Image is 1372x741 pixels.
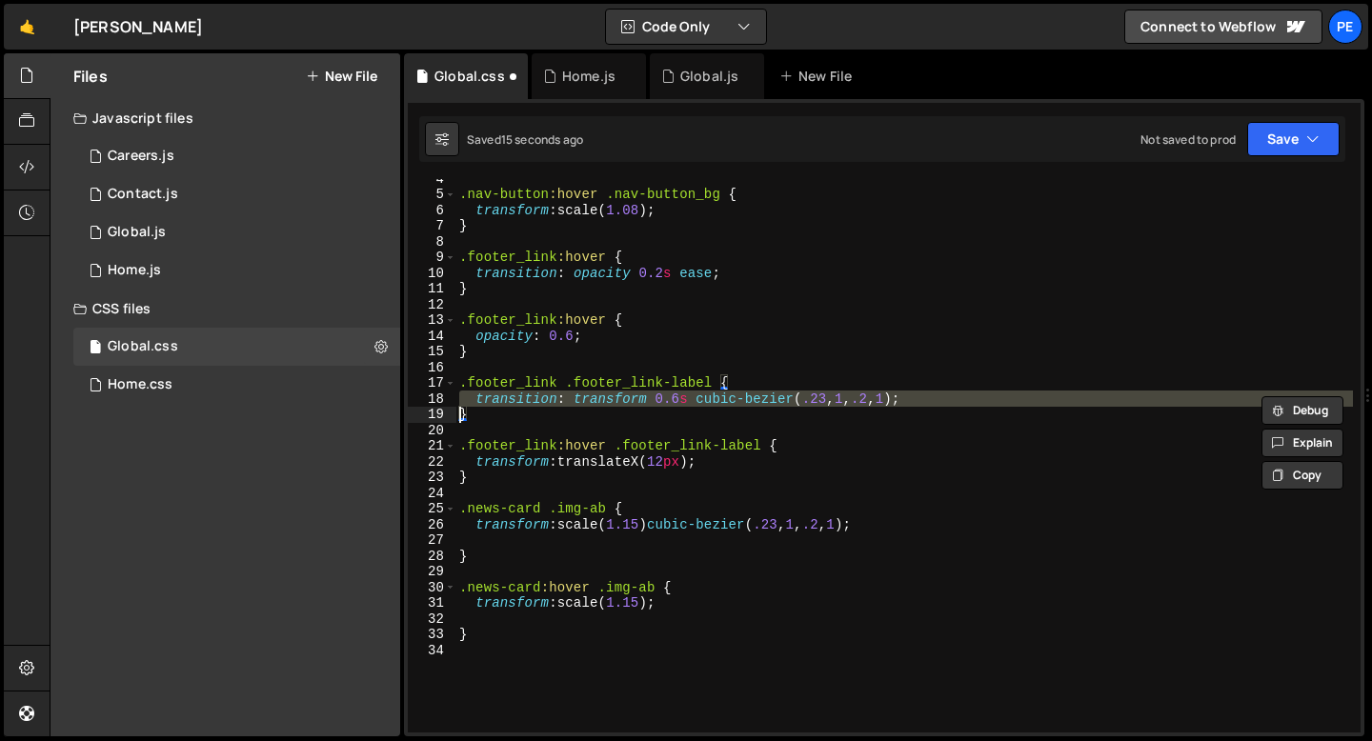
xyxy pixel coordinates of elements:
[408,297,456,313] div: 12
[408,329,456,345] div: 14
[408,438,456,454] div: 21
[408,517,456,533] div: 26
[108,338,178,355] div: Global.css
[1261,429,1343,457] button: Explain
[408,360,456,376] div: 16
[501,131,583,148] div: 15 seconds ago
[408,391,456,408] div: 18
[73,15,203,38] div: [PERSON_NAME]
[408,627,456,643] div: 33
[408,549,456,565] div: 28
[408,344,456,360] div: 15
[408,580,456,596] div: 30
[467,131,583,148] div: Saved
[408,532,456,549] div: 27
[434,67,505,86] div: Global.css
[408,171,456,188] div: 4
[408,423,456,439] div: 20
[408,218,456,234] div: 7
[50,290,400,328] div: CSS files
[1247,122,1340,156] button: Save
[108,376,172,393] div: Home.css
[1328,10,1362,44] a: Pe
[408,454,456,471] div: 22
[73,137,400,175] div: 17084/47187.js
[73,366,400,404] div: 17084/47049.css
[1124,10,1322,44] a: Connect to Webflow
[408,501,456,517] div: 25
[108,262,161,279] div: Home.js
[779,67,859,86] div: New File
[73,251,400,290] div: 17084/47047.js
[1140,131,1236,148] div: Not saved to prod
[408,564,456,580] div: 29
[408,611,456,628] div: 32
[306,69,377,84] button: New File
[408,234,456,250] div: 8
[562,67,615,86] div: Home.js
[4,4,50,50] a: 🤙
[50,99,400,137] div: Javascript files
[408,595,456,611] div: 31
[408,486,456,502] div: 24
[73,66,108,87] h2: Files
[73,175,400,213] div: 17084/47191.js
[408,281,456,297] div: 11
[408,643,456,659] div: 34
[108,148,174,165] div: Careers.js
[108,186,178,203] div: Contact.js
[408,312,456,329] div: 13
[1261,396,1343,425] button: Debug
[408,187,456,203] div: 5
[606,10,766,44] button: Code Only
[108,224,166,241] div: Global.js
[1261,461,1343,490] button: Copy
[73,213,400,251] div: 17084/47048.js
[408,375,456,391] div: 17
[408,266,456,282] div: 10
[73,328,400,366] div: 17084/47050.css
[680,67,738,86] div: Global.js
[408,470,456,486] div: 23
[408,250,456,266] div: 9
[408,203,456,219] div: 6
[408,407,456,423] div: 19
